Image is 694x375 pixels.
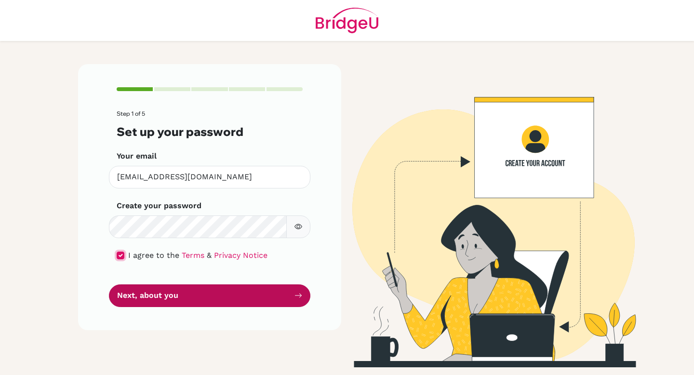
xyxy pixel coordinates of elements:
[207,251,212,260] span: &
[117,125,303,139] h3: Set up your password
[117,150,157,162] label: Your email
[214,251,267,260] a: Privacy Notice
[109,166,310,188] input: Insert your email*
[128,251,179,260] span: I agree to the
[117,110,145,117] span: Step 1 of 5
[117,200,201,212] label: Create your password
[182,251,204,260] a: Terms
[109,284,310,307] button: Next, about you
